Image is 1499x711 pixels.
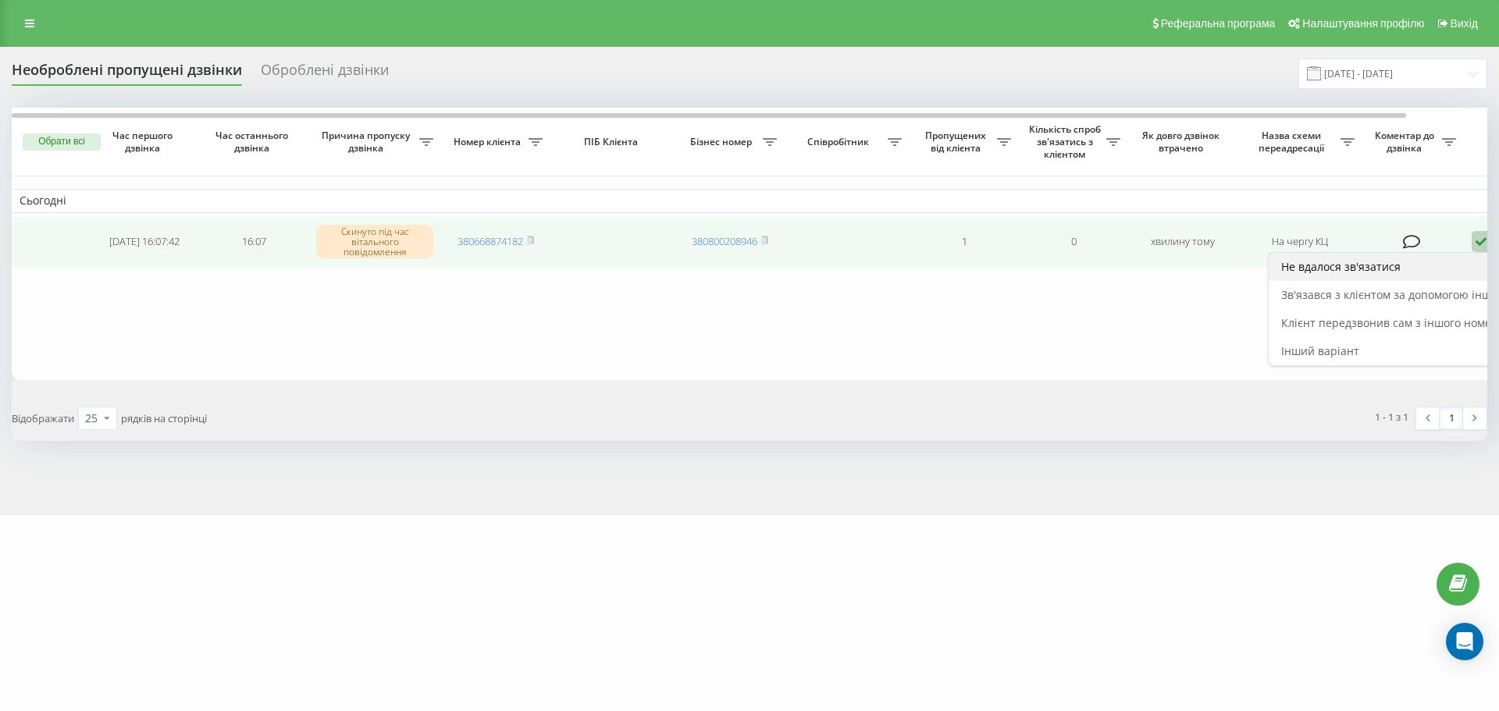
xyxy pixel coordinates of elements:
[316,130,419,154] span: Причина пропуску дзвінка
[212,130,296,154] span: Час останнього дзвінка
[1370,130,1442,154] span: Коментар до дзвінка
[1128,216,1237,268] td: хвилину тому
[12,411,74,425] span: Відображати
[199,216,308,268] td: 16:07
[102,130,187,154] span: Час першого дзвінка
[1245,130,1341,154] span: Назва схеми переадресації
[121,411,207,425] span: рядків на сторінці
[683,136,763,148] span: Бізнес номер
[1019,216,1128,268] td: 0
[12,62,242,86] div: Необроблені пропущені дзвінки
[261,62,389,86] div: Оброблені дзвінки
[85,411,98,426] div: 25
[316,225,433,259] div: Скинуто під час вітального повідомлення
[1440,407,1463,429] a: 1
[458,234,523,248] a: 380668874182
[1161,17,1276,30] span: Реферальна програма
[1281,343,1359,358] span: Інший варіант
[1375,409,1408,425] div: 1 - 1 з 1
[23,133,101,151] button: Обрати всі
[1141,130,1225,154] span: Як довго дзвінок втрачено
[1027,123,1106,160] span: Кількість спроб зв'язатись з клієнтом
[1302,17,1424,30] span: Налаштування профілю
[1237,216,1362,268] td: На чергу КЦ
[792,136,888,148] span: Співробітник
[90,216,199,268] td: [DATE] 16:07:42
[1281,259,1401,274] span: Не вдалося зв'язатися
[564,136,662,148] span: ПІБ Клієнта
[1451,17,1478,30] span: Вихід
[449,136,529,148] span: Номер клієнта
[910,216,1019,268] td: 1
[1446,623,1483,660] div: Open Intercom Messenger
[917,130,997,154] span: Пропущених від клієнта
[692,234,757,248] a: 380800208946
